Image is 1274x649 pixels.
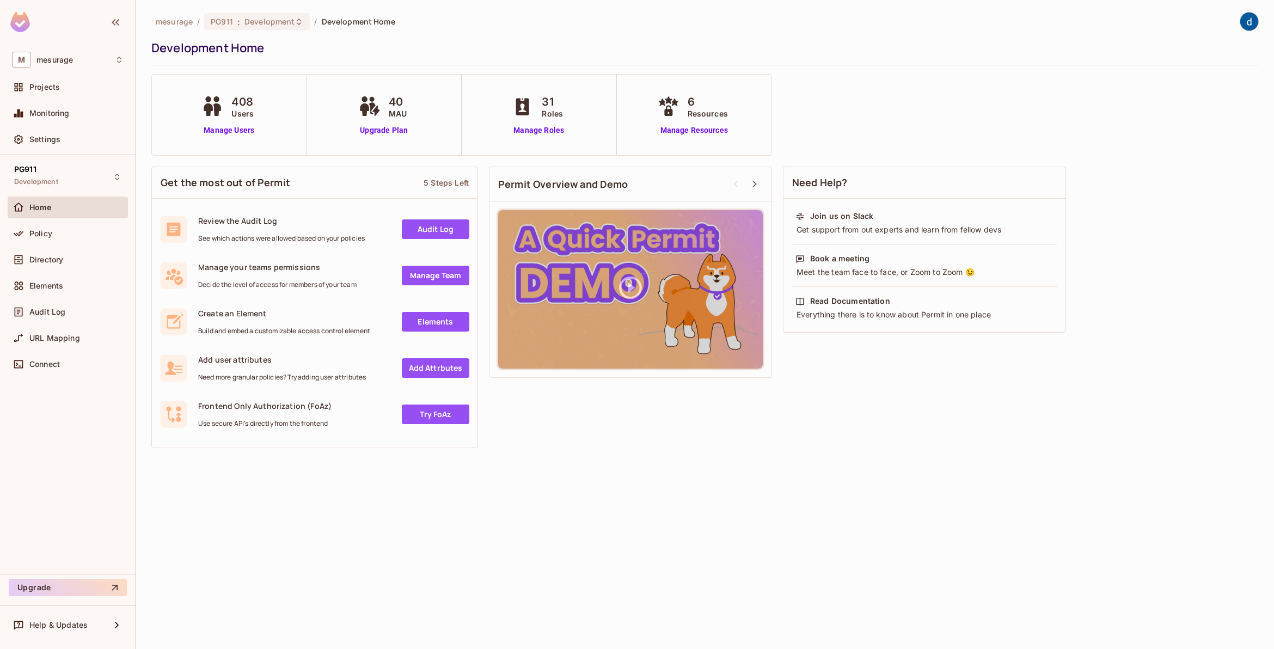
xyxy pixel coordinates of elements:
[402,358,469,378] a: Add Attrbutes
[29,83,60,91] span: Projects
[795,309,1053,320] div: Everything there is to know about Permit in one place
[198,262,357,272] span: Manage your teams permissions
[402,266,469,285] a: Manage Team
[402,312,469,332] a: Elements
[198,308,370,319] span: Create an Element
[199,125,259,136] a: Manage Users
[14,177,58,186] span: Development
[231,94,254,110] span: 408
[314,16,317,27] li: /
[424,177,469,188] div: 5 Steps Left
[792,176,848,189] span: Need Help?
[198,216,365,226] span: Review the Audit Log
[29,109,70,118] span: Monitoring
[322,16,395,27] span: Development Home
[14,165,36,174] span: PG911
[10,12,30,32] img: SReyMgAAAABJRU5ErkJggg==
[198,419,332,428] span: Use secure API's directly from the frontend
[29,621,88,629] span: Help & Updates
[810,253,869,264] div: Book a meeting
[198,280,357,289] span: Decide the level of access for members of your team
[498,177,628,191] span: Permit Overview and Demo
[29,229,52,238] span: Policy
[198,234,365,243] span: See which actions were allowed based on your policies
[161,176,290,189] span: Get the most out of Permit
[231,108,254,119] span: Users
[29,308,65,316] span: Audit Log
[29,281,63,290] span: Elements
[244,16,295,27] span: Development
[542,108,563,119] span: Roles
[9,579,127,596] button: Upgrade
[36,56,73,64] span: Workspace: mesurage
[810,211,873,222] div: Join us on Slack
[198,373,366,382] span: Need more granular policies? Try adding user attributes
[509,125,568,136] a: Manage Roles
[688,108,728,119] span: Resources
[795,224,1053,235] div: Get support from out experts and learn from fellow devs
[1240,13,1258,30] img: dev 911gcl
[197,16,200,27] li: /
[12,52,31,68] span: M
[688,94,728,110] span: 6
[356,125,412,136] a: Upgrade Plan
[211,16,233,27] span: PG911
[795,267,1053,278] div: Meet the team face to face, or Zoom to Zoom 😉
[151,40,1253,56] div: Development Home
[198,354,366,365] span: Add user attributes
[389,108,407,119] span: MAU
[542,94,563,110] span: 31
[237,17,241,26] span: :
[198,327,370,335] span: Build and embed a customizable access control element
[402,219,469,239] a: Audit Log
[810,296,890,307] div: Read Documentation
[198,401,332,411] span: Frontend Only Authorization (FoAz)
[29,360,60,369] span: Connect
[29,334,80,342] span: URL Mapping
[29,203,52,212] span: Home
[402,405,469,424] a: Try FoAz
[389,94,407,110] span: 40
[29,135,60,144] span: Settings
[29,255,63,264] span: Directory
[655,125,733,136] a: Manage Resources
[156,16,193,27] span: the active workspace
